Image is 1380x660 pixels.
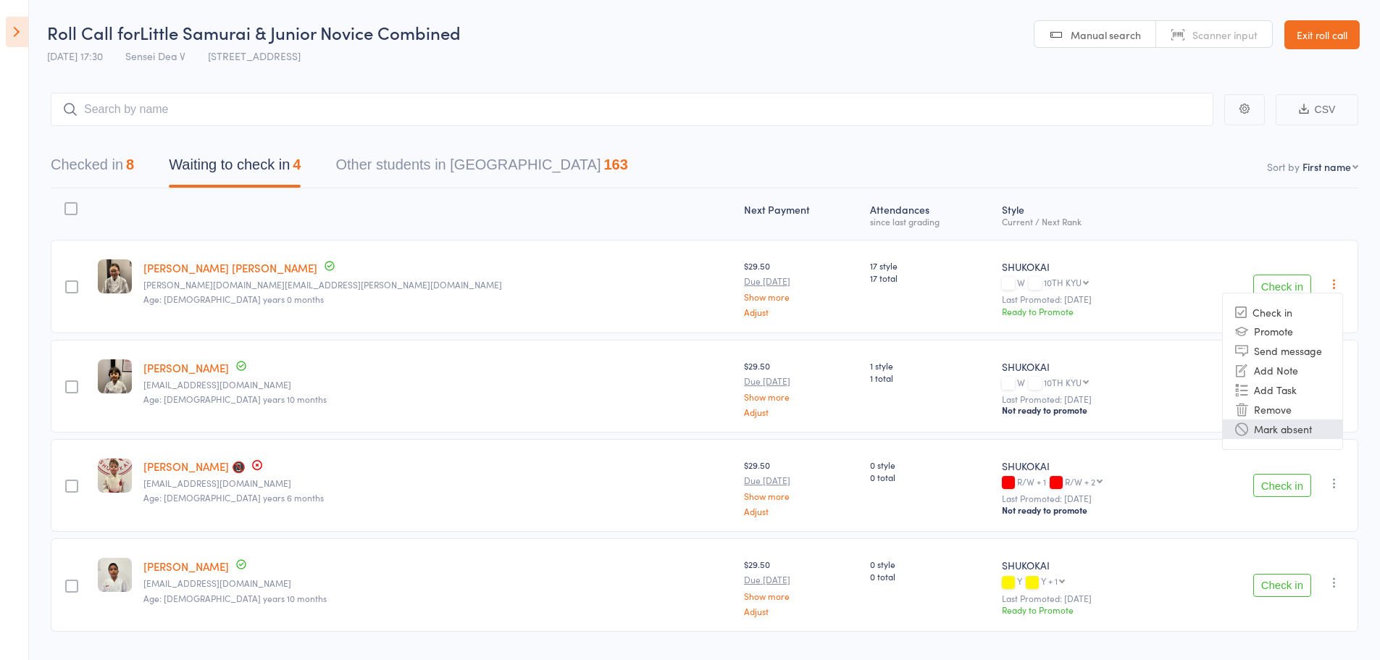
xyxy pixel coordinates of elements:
span: 0 total [870,570,990,582]
small: Fernanda.kim@icloud.com [143,280,732,290]
span: [DATE] 17:30 [47,49,103,63]
div: Atten­dances [864,195,996,233]
div: Current / Next Rank [1002,217,1173,226]
div: R/W + 2 [1065,477,1095,486]
div: Y [1002,576,1173,588]
a: [PERSON_NAME] [143,559,229,574]
span: Scanner input [1192,28,1258,42]
li: Send message [1223,341,1342,361]
a: [PERSON_NAME] [143,360,229,375]
span: Roll Call for [47,20,140,44]
div: Not ready to promote [1002,404,1173,416]
a: Show more [744,292,858,301]
div: SHUKOKAI [1002,259,1173,274]
span: Age: [DEMOGRAPHIC_DATA] years 10 months [143,393,327,405]
div: 10TH KYU [1044,277,1082,287]
span: Manual search [1071,28,1141,42]
a: Exit roll call [1284,20,1360,49]
span: 0 style [870,558,990,570]
span: Age: [DEMOGRAPHIC_DATA] years 6 months [143,491,324,504]
div: $29.50 [744,359,858,417]
div: SHUKOKAI [1002,359,1173,374]
button: Check in [1253,474,1311,497]
div: W [1002,277,1173,290]
div: $29.50 [744,259,858,317]
a: Adjust [744,307,858,317]
small: Last Promoted: [DATE] [1002,294,1173,304]
small: shaz408@gmail.com [143,380,732,390]
span: 17 total [870,272,990,284]
img: image1728978932.png [98,558,132,592]
div: Ready to Promote [1002,603,1173,616]
div: Y + 1 [1041,576,1058,585]
a: Adjust [744,606,858,616]
div: since last grading [870,217,990,226]
div: 10TH KYU [1044,377,1082,387]
a: Adjust [744,407,858,417]
button: Checked in8 [51,149,134,188]
small: Last Promoted: [DATE] [1002,493,1173,504]
button: Other students in [GEOGRAPHIC_DATA]163 [335,149,627,188]
span: Age: [DEMOGRAPHIC_DATA] years 10 months [143,592,327,604]
a: Show more [744,491,858,501]
small: Due [DATE] [744,376,858,386]
li: Check in [1223,304,1342,322]
small: Due [DATE] [744,475,858,485]
small: tsmyth@smythaudio.com [143,478,732,488]
a: Show more [744,591,858,601]
div: $29.50 [744,558,858,615]
a: Show more [744,392,858,401]
li: Add Note [1223,361,1342,380]
img: image1752050053.png [98,259,132,293]
button: CSV [1276,94,1358,125]
small: geetabha@gmail.com [143,578,732,588]
div: 163 [603,156,627,172]
a: [PERSON_NAME] 📵 [143,459,246,474]
div: 4 [293,156,301,172]
span: [STREET_ADDRESS] [208,49,301,63]
div: R/W + 1 [1002,477,1173,489]
li: Promote [1223,322,1342,341]
input: Search by name [51,93,1213,126]
span: 0 style [870,459,990,471]
div: Not ready to promote [1002,504,1173,516]
small: Last Promoted: [DATE] [1002,593,1173,603]
div: W [1002,377,1173,390]
span: 1 style [870,359,990,372]
img: image1756455325.png [98,459,132,493]
small: Due [DATE] [744,276,858,286]
button: Check in [1253,275,1311,298]
button: Waiting to check in4 [169,149,301,188]
li: Add Task [1223,380,1342,400]
small: Due [DATE] [744,575,858,585]
div: Next Payment [738,195,864,233]
small: Last Promoted: [DATE] [1002,394,1173,404]
span: 0 total [870,471,990,483]
li: Remove [1223,400,1342,419]
img: image1757059182.png [98,359,132,393]
span: Sensei Dea V [125,49,185,63]
div: Style [996,195,1179,233]
div: SHUKOKAI [1002,558,1173,572]
span: 1 total [870,372,990,384]
span: Age: [DEMOGRAPHIC_DATA] years 0 months [143,293,324,305]
div: 8 [126,156,134,172]
button: Check in [1253,574,1311,597]
li: Mark absent [1223,419,1342,439]
div: $29.50 [744,459,858,516]
a: [PERSON_NAME] [PERSON_NAME] [143,260,317,275]
div: First name [1302,159,1351,174]
div: SHUKOKAI [1002,459,1173,473]
label: Sort by [1267,159,1300,174]
a: Adjust [744,506,858,516]
span: 17 style [870,259,990,272]
span: Little Samurai & Junior Novice Combined [140,20,461,44]
div: Ready to Promote [1002,305,1173,317]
